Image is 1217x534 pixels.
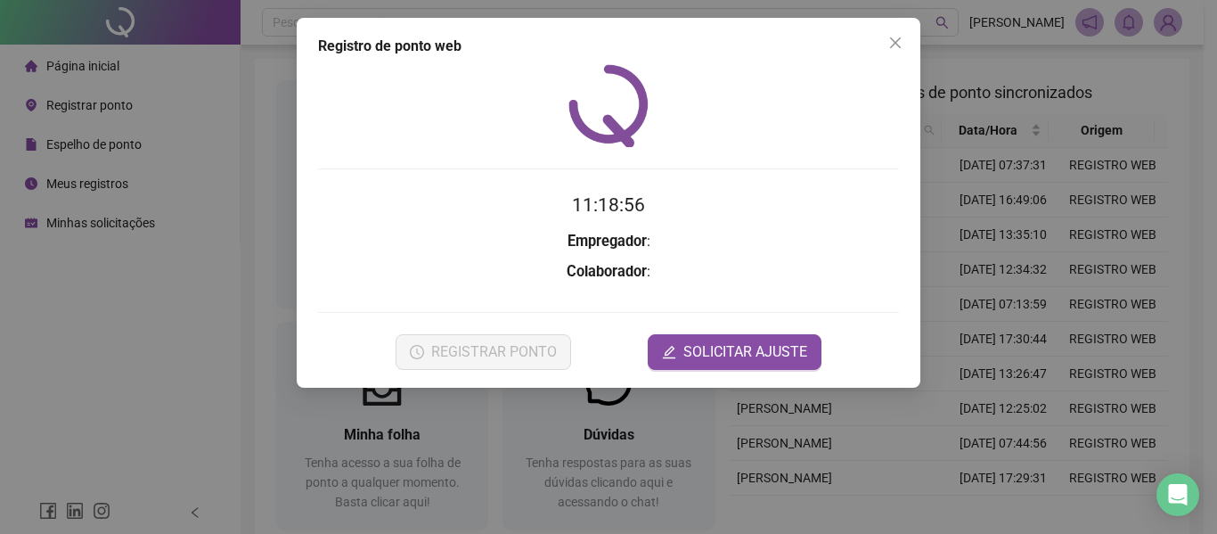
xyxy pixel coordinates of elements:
span: edit [662,345,676,359]
button: REGISTRAR PONTO [396,334,571,370]
span: SOLICITAR AJUSTE [683,341,807,363]
strong: Empregador [568,233,647,250]
button: editSOLICITAR AJUSTE [648,334,821,370]
span: close [888,36,903,50]
h3: : [318,260,899,283]
h3: : [318,230,899,253]
strong: Colaborador [567,263,647,280]
button: Close [881,29,910,57]
time: 11:18:56 [572,194,645,216]
img: QRPoint [568,64,649,147]
div: Open Intercom Messenger [1156,473,1199,516]
div: Registro de ponto web [318,36,899,57]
